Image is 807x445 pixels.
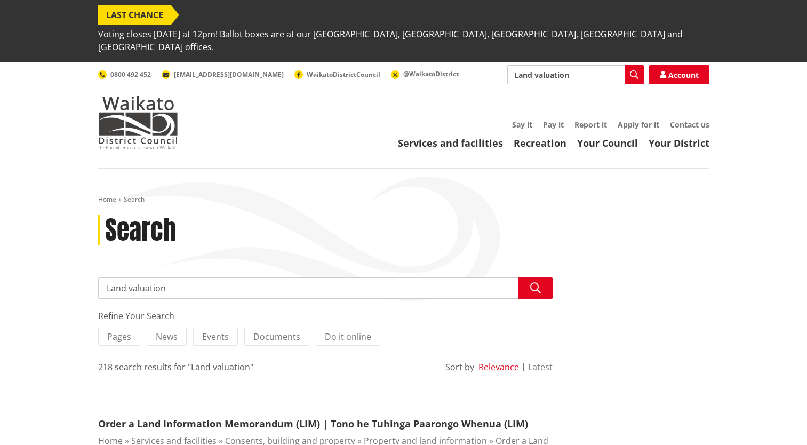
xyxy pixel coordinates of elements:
[98,5,171,25] span: LAST CHANCE
[649,137,709,149] a: Your District
[307,70,380,79] span: WaikatoDistrictCouncil
[98,70,151,79] a: 0800 492 452
[649,65,709,84] a: Account
[618,120,659,130] a: Apply for it
[528,362,553,372] button: Latest
[98,195,116,204] a: Home
[391,69,459,78] a: @WaikatoDistrict
[162,70,284,79] a: [EMAIL_ADDRESS][DOMAIN_NAME]
[98,277,553,299] input: Search input
[124,195,145,204] span: Search
[253,331,300,343] span: Documents
[98,417,528,430] a: Order a Land Information Memorandum (LIM) | Tono he Tuhinga Paarongo Whenua (LIM)
[512,120,532,130] a: Say it
[294,70,380,79] a: WaikatoDistrictCouncil
[107,331,131,343] span: Pages
[507,65,644,84] input: Search input
[98,195,709,204] nav: breadcrumb
[110,70,151,79] span: 0800 492 452
[398,137,503,149] a: Services and facilities
[403,69,459,78] span: @WaikatoDistrict
[98,96,178,149] img: Waikato District Council - Te Kaunihera aa Takiwaa o Waikato
[174,70,284,79] span: [EMAIL_ADDRESS][DOMAIN_NAME]
[156,331,178,343] span: News
[98,25,709,57] span: Voting closes [DATE] at 12pm! Ballot boxes are at our [GEOGRAPHIC_DATA], [GEOGRAPHIC_DATA], [GEOG...
[98,361,253,374] div: 218 search results for "Land valuation"
[670,120,709,130] a: Contact us
[478,362,519,372] button: Relevance
[574,120,607,130] a: Report it
[514,137,566,149] a: Recreation
[577,137,638,149] a: Your Council
[98,309,553,322] div: Refine Your Search
[202,331,229,343] span: Events
[105,215,176,246] h1: Search
[325,331,371,343] span: Do it online
[445,361,474,374] div: Sort by
[543,120,564,130] a: Pay it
